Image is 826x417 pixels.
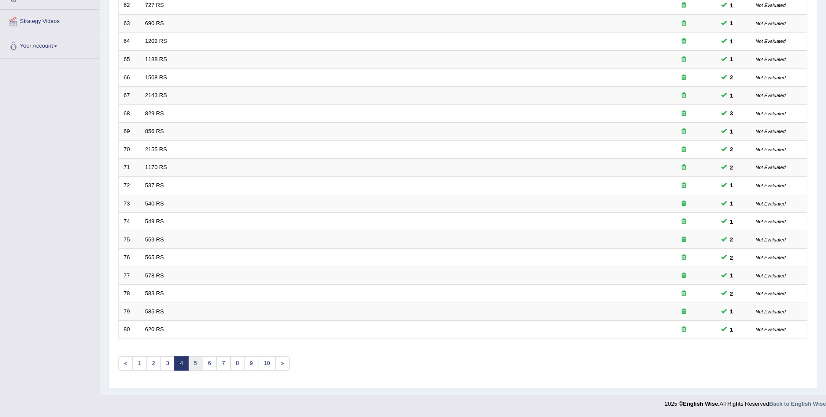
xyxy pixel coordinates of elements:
small: Not Evaluated [756,165,786,170]
a: 1 [132,356,147,371]
small: Not Evaluated [756,39,786,44]
a: 549 RS [145,218,164,225]
span: You can still take this question [727,199,737,208]
div: Exam occurring question [656,236,712,244]
div: Exam occurring question [656,55,712,64]
span: You can still take this question [727,1,737,10]
small: Not Evaluated [756,237,786,242]
div: Exam occurring question [656,20,712,28]
span: You can still take this question [727,109,737,118]
div: Exam occurring question [656,110,712,118]
small: Not Evaluated [756,183,786,188]
a: Strategy Videos [0,10,99,31]
span: You can still take this question [727,217,737,226]
span: You can still take this question [727,55,737,64]
a: 559 RS [145,236,164,243]
span: You can still take this question [727,271,737,280]
small: Not Evaluated [756,273,786,278]
div: Exam occurring question [656,218,712,226]
td: 76 [119,249,140,267]
a: 1202 RS [145,38,167,44]
a: 10 [258,356,275,371]
a: 8 [230,356,245,371]
small: Not Evaluated [756,3,786,8]
td: 72 [119,176,140,195]
div: Exam occurring question [656,308,712,316]
a: 1508 RS [145,74,167,81]
a: 537 RS [145,182,164,189]
span: You can still take this question [727,289,737,298]
span: You can still take this question [727,163,737,172]
td: 68 [119,104,140,123]
a: 9 [244,356,258,371]
td: 74 [119,213,140,231]
small: Not Evaluated [756,219,786,224]
small: Not Evaluated [756,111,786,116]
small: Not Evaluated [756,75,786,80]
a: » [275,356,290,371]
div: Exam occurring question [656,326,712,334]
a: 727 RS [145,2,164,8]
div: Exam occurring question [656,146,712,154]
td: 64 [119,33,140,51]
span: You can still take this question [727,73,737,82]
td: 79 [119,303,140,321]
div: Exam occurring question [656,1,712,10]
small: Not Evaluated [756,255,786,260]
a: 585 RS [145,308,164,315]
small: Not Evaluated [756,309,786,314]
a: 5 [188,356,202,371]
strong: English Wise. [683,401,719,407]
div: Exam occurring question [656,127,712,136]
td: 63 [119,14,140,33]
span: You can still take this question [727,145,737,154]
small: Not Evaluated [756,147,786,152]
a: 2155 RS [145,146,167,153]
div: Exam occurring question [656,200,712,208]
td: 71 [119,159,140,177]
td: 70 [119,140,140,159]
td: 78 [119,285,140,303]
a: 3 [160,356,175,371]
td: 75 [119,231,140,249]
small: Not Evaluated [756,129,786,134]
td: 67 [119,87,140,105]
span: You can still take this question [727,91,737,100]
a: 620 RS [145,326,164,332]
div: Exam occurring question [656,272,712,280]
span: You can still take this question [727,127,737,136]
span: You can still take this question [727,181,737,190]
small: Not Evaluated [756,201,786,206]
a: 2 [146,356,160,371]
td: 65 [119,51,140,69]
a: 6 [202,356,216,371]
small: Not Evaluated [756,93,786,98]
div: Exam occurring question [656,91,712,100]
td: 73 [119,195,140,213]
span: You can still take this question [727,235,737,244]
small: Not Evaluated [756,327,786,332]
td: 66 [119,68,140,87]
span: You can still take this question [727,19,737,28]
a: 856 RS [145,128,164,134]
a: 4 [174,356,189,371]
a: 540 RS [145,200,164,207]
a: 578 RS [145,272,164,279]
div: Exam occurring question [656,74,712,82]
div: Exam occurring question [656,182,712,190]
a: 2143 RS [145,92,167,98]
small: Not Evaluated [756,57,786,62]
div: Exam occurring question [656,254,712,262]
a: « [118,356,133,371]
div: 2025 © All Rights Reserved [665,395,826,408]
a: Back to English Wise [769,401,826,407]
span: You can still take this question [727,325,737,334]
td: 69 [119,123,140,141]
div: Exam occurring question [656,37,712,46]
td: 77 [119,267,140,285]
span: You can still take this question [727,253,737,262]
a: 1188 RS [145,56,167,62]
span: You can still take this question [727,37,737,46]
small: Not Evaluated [756,21,786,26]
a: 690 RS [145,20,164,26]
